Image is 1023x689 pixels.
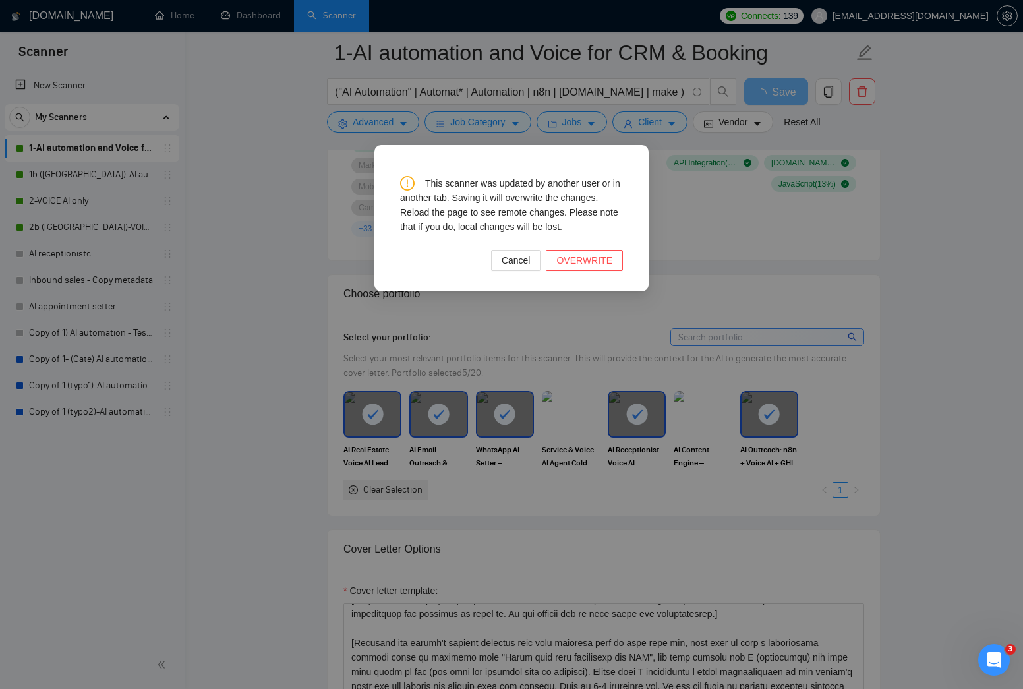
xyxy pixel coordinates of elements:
[9,5,34,30] button: go back
[1005,644,1016,655] span: 3
[546,250,623,271] button: OVERWRITE
[491,250,541,271] button: Cancel
[978,644,1010,676] iframe: Intercom live chat
[502,253,531,268] span: Cancel
[400,176,623,234] div: This scanner was updated by another user or in another tab. Saving it will overwrite the changes....
[556,253,612,268] span: OVERWRITE
[421,5,445,29] div: Close
[400,176,415,191] span: exclamation-circle
[396,5,421,30] button: Collapse window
